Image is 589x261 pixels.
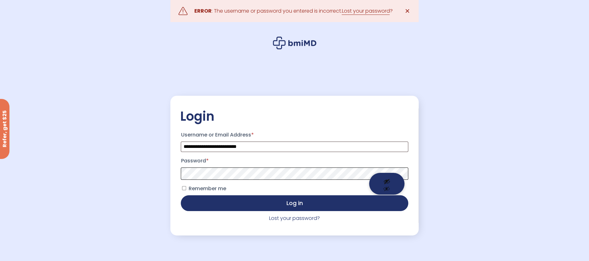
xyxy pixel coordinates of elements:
[181,156,408,166] label: Password
[181,195,408,211] button: Log in
[401,5,414,17] a: ✕
[188,185,226,192] span: Remember me
[269,215,320,222] a: Lost your password?
[182,186,186,190] input: Remember me
[181,130,408,140] label: Username or Email Address
[342,7,390,15] a: Lost your password
[369,173,404,195] button: Show password
[180,108,409,124] h2: Login
[194,7,211,15] strong: ERROR
[405,7,410,15] span: ✕
[194,7,392,15] div: : The username or password you entered is incorrect. ?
